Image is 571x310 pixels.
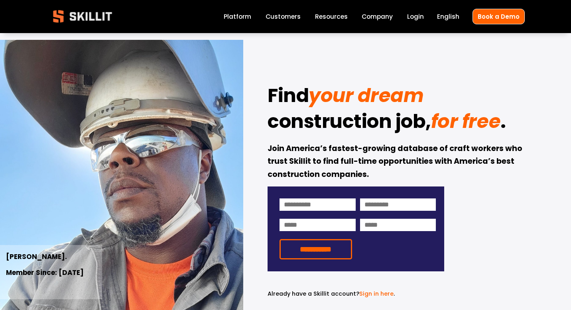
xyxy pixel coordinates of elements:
a: Sign in here [359,290,394,298]
strong: [PERSON_NAME]. [6,251,67,263]
p: . [268,289,444,298]
span: English [437,12,459,21]
strong: construction job, [268,107,431,139]
a: Login [407,11,424,22]
span: Already have a Skillit account? [268,290,359,298]
em: your dream [309,82,423,109]
span: Resources [315,12,348,21]
img: Skillit [46,4,119,28]
strong: Member Since: [DATE] [6,267,84,279]
strong: Find [268,81,309,114]
a: Company [362,11,393,22]
a: Customers [266,11,301,22]
a: folder dropdown [315,11,348,22]
div: language picker [437,11,459,22]
strong: Join America’s fastest-growing database of craft workers who trust Skillit to find full-time oppo... [268,143,524,182]
a: Book a Demo [473,9,525,24]
strong: . [500,107,506,139]
em: for free [431,108,500,135]
a: Platform [224,11,251,22]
